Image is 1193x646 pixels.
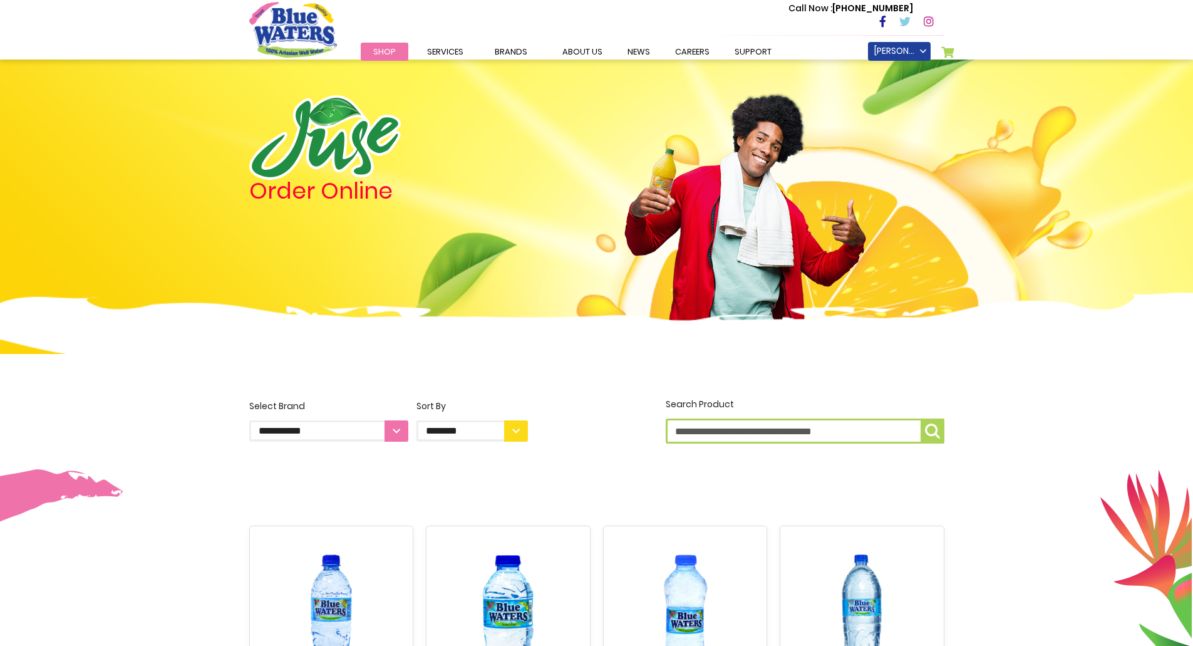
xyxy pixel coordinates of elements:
span: Call Now : [788,2,832,14]
h4: Order Online [249,180,528,202]
label: Select Brand [249,400,408,442]
a: [PERSON_NAME] [868,42,931,61]
input: Search Product [666,419,944,444]
select: Select Brand [249,420,408,442]
img: logo [249,95,401,180]
span: Services [427,46,463,58]
img: man.png [623,72,867,340]
label: Search Product [666,398,944,444]
a: store logo [249,2,337,57]
a: careers [663,43,722,61]
div: Sort By [416,400,528,413]
button: Search Product [921,419,944,444]
img: search-icon.png [925,424,940,439]
span: Brands [495,46,527,58]
select: Sort By [416,420,528,442]
p: [PHONE_NUMBER] [788,2,913,15]
a: News [615,43,663,61]
span: Shop [373,46,396,58]
a: about us [550,43,615,61]
a: support [722,43,784,61]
